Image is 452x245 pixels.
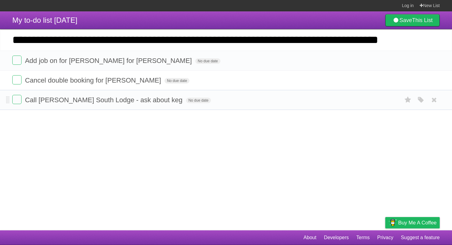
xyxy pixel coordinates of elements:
span: No due date [165,78,189,84]
a: Privacy [377,232,393,243]
label: Done [12,95,22,104]
span: My to-do list [DATE] [12,16,77,24]
span: Add job on for [PERSON_NAME] for [PERSON_NAME] [25,57,193,64]
a: Suggest a feature [401,232,440,243]
a: SaveThis List [385,14,440,26]
label: Star task [402,95,414,105]
a: Developers [324,232,349,243]
a: Terms [356,232,370,243]
img: Buy me a coffee [388,217,397,228]
span: Buy me a coffee [398,217,437,228]
span: Call [PERSON_NAME] South Lodge - ask about keg [25,96,184,104]
label: Done [12,75,22,84]
a: About [303,232,316,243]
span: No due date [186,98,211,103]
b: This List [412,17,433,23]
span: Cancel double booking for [PERSON_NAME] [25,76,163,84]
span: No due date [195,58,220,64]
label: Done [12,56,22,65]
a: Buy me a coffee [385,217,440,228]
